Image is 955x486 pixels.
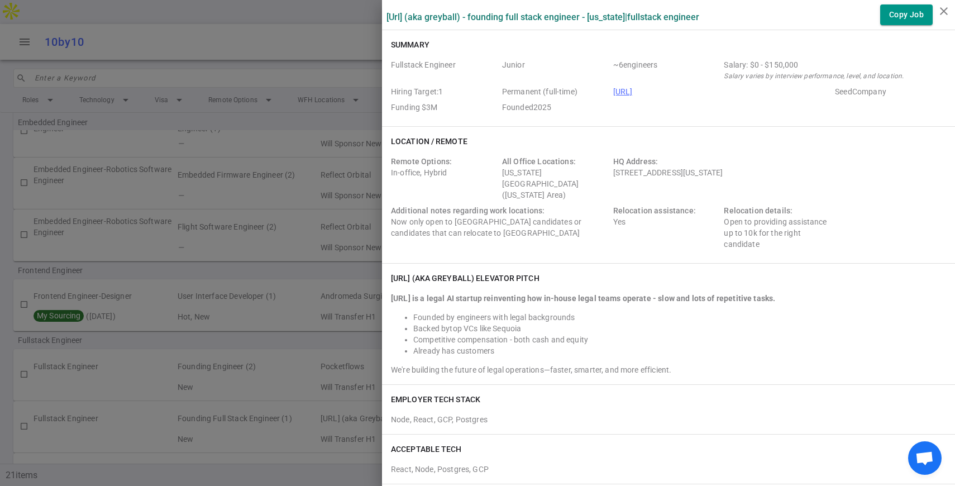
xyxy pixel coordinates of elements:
[724,205,830,250] div: Open to providing assistance up to 10k for the right candidate
[502,157,576,166] span: All Office Locations:
[391,364,946,375] div: We're building the future of legal operations—faster, smarter, and more efficient.
[413,324,450,333] span: Backed by
[937,4,951,18] i: close
[613,87,633,96] a: [URL]
[413,335,588,344] span: Competitive compensation - both cash and equity
[502,156,609,201] div: [US_STATE][GEOGRAPHIC_DATA] ([US_STATE] Area)
[613,157,658,166] span: HQ Address:
[724,72,904,80] i: Salary varies by interview performance, level, and location.
[880,4,933,25] button: Copy Job
[391,39,429,50] h6: Summary
[908,441,942,475] div: Open chat
[413,312,946,323] li: Founded by engineers with legal backgrounds
[391,294,775,303] strong: [URL] is a legal AI startup reinventing how in-house legal teams operate - slow and lots of repet...
[391,136,467,147] h6: Location / Remote
[391,205,609,250] div: Now only open to [GEOGRAPHIC_DATA] candidates or candidates that can relocate to [GEOGRAPHIC_DATA]
[502,86,609,97] span: Job Type
[391,102,498,113] span: Employer Founding
[391,206,545,215] span: Additional notes regarding work locations:
[613,205,720,250] div: Yes
[613,86,831,97] span: Company URL
[835,86,942,97] span: Employer Stage e.g. Series A
[391,156,498,201] div: In-office, Hybrid
[391,459,946,475] div: React, Node, Postgres, GCP
[391,415,488,424] span: Node, React, GCP, Postgres
[391,59,498,82] span: Roles
[391,394,480,405] h6: EMPLOYER TECH STACK
[391,157,452,166] span: Remote Options:
[413,346,494,355] span: Already has customers
[724,206,792,215] span: Relocation details:
[386,12,699,22] label: [URL] (aka Greyball) - Founding Full Stack Engineer - [US_STATE] | Fullstack Engineer
[724,59,942,70] div: Salary Range
[413,323,946,334] li: top VCs like Sequoia
[613,59,720,82] span: Team Count
[502,102,609,113] span: Employer Founded
[502,59,609,82] span: Level
[391,86,498,97] span: Hiring Target
[391,444,462,455] h6: ACCEPTABLE TECH
[613,156,831,201] div: [STREET_ADDRESS][US_STATE]
[613,206,696,215] span: Relocation assistance:
[391,273,539,284] h6: [URL] (aka Greyball) elevator pitch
